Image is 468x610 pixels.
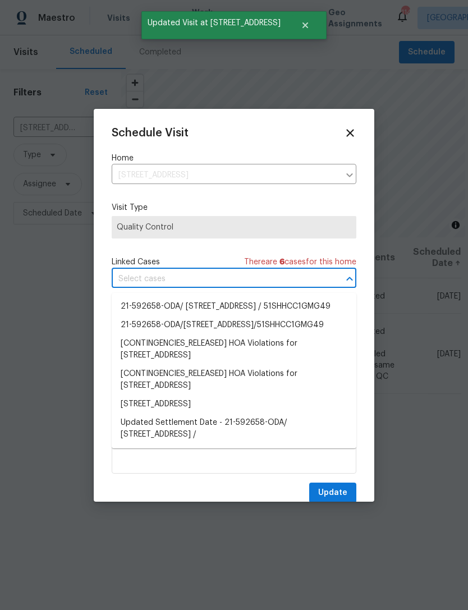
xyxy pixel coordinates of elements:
[287,14,324,36] button: Close
[309,483,356,503] button: Update
[244,256,356,268] span: There are case s for this home
[318,486,347,500] span: Update
[112,297,356,316] li: 21-592658-ODA/ [STREET_ADDRESS] / 51SHHCC1GMG49
[112,414,356,444] li: Updated Settlement Date - 21-592658-ODA/ [STREET_ADDRESS] /
[141,11,287,35] span: Updated Visit at [STREET_ADDRESS]
[112,256,160,268] span: Linked Cases
[112,153,356,164] label: Home
[117,222,351,233] span: Quality Control
[112,127,189,139] span: Schedule Visit
[112,395,356,414] li: [STREET_ADDRESS]
[112,334,356,365] li: [CONTINGENCIES_RELEASED] HOA Violations for [STREET_ADDRESS]
[112,167,339,184] input: Enter in an address
[112,202,356,213] label: Visit Type
[112,365,356,395] li: [CONTINGENCIES_RELEASED] HOA Violations for [STREET_ADDRESS]
[112,270,325,288] input: Select cases
[112,316,356,334] li: 21-592658-ODA/[STREET_ADDRESS]/51SHHCC1GMG49
[279,258,285,266] span: 6
[112,429,356,474] textarea: Auto-generated Visit
[342,271,357,287] button: Close
[344,127,356,139] span: Close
